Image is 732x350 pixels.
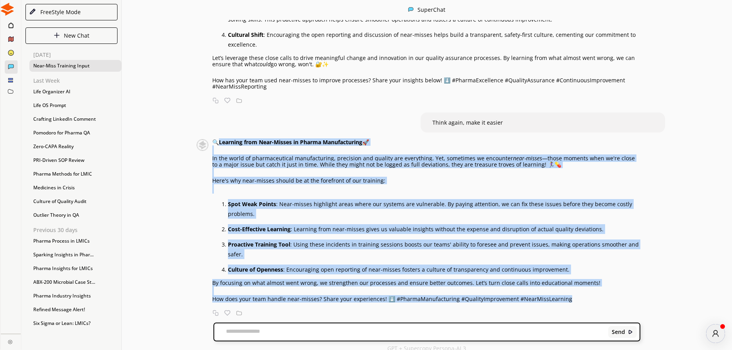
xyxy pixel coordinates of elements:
img: Close [54,32,60,38]
div: Refined Message Alert! [29,304,121,316]
img: Favorite [224,310,230,316]
strong: Cost-Effective Learning [228,225,291,233]
div: PRI-Driven SOP Review [29,154,121,166]
p: New Chat [64,33,89,39]
strong: Spot Weak Points [228,200,276,208]
strong: Learning from Near-Misses in Pharma Manufacturing [219,138,362,146]
li: : Learning from near-misses gives us valuable insights without the expense and disruption of actu... [228,224,640,234]
p: How does your team handle near-misses? Share your experiences! ⬇️ #PharmaManufacturing #QualityIm... [212,296,640,302]
div: Life Organizer AI [29,86,121,98]
p: Last Week [33,78,121,84]
p: Let’s leverage these close calls to drive meaningful change and innovation in our quality assuran... [212,55,640,67]
li: : Encouraging open reporting of near-misses fosters a culture of transparency and continuous impr... [228,265,640,274]
img: Save [236,310,242,316]
li: : Encouraging the open reporting and discussion of near-misses helps build a transparent, safety-... [228,30,640,49]
div: Six Sigma or Lean: LMICs? [29,317,121,329]
a: Close [1,334,21,348]
div: Crafting LinkedIn Comment [29,113,121,125]
strong: Proactive Training Tool [228,241,290,248]
p: 🔍 🚀 [212,139,640,145]
strong: Cultural Shift [228,31,264,38]
div: SuperChat [418,7,445,13]
div: Medicines in Crisis [29,182,121,194]
img: Save [236,98,242,103]
em: could [257,60,271,68]
img: Close [8,339,13,344]
div: Culture of Quality Audit [29,196,121,207]
div: ABX-200 Microbial Case St... [29,276,121,288]
div: Pharma Process in LMICs [29,235,121,247]
strong: Culture of Openness [228,266,283,273]
div: atlas-message-author-avatar [706,324,725,343]
div: Pharma Industry Insights [29,290,121,302]
div: Pharma Methods for LMIC [29,168,121,180]
em: near-misses [513,154,542,162]
button: atlas-launcher [706,324,725,343]
p: By focusing on what almost went wrong, we strengthen our processes and ensure better outcomes. Le... [212,280,640,286]
img: Close [29,8,36,15]
img: Close [408,7,414,12]
img: Favorite [224,98,230,103]
div: Outlier Theory in QA [29,209,121,221]
div: Pharma Insights for LMICs [29,263,121,274]
img: Close [197,139,208,151]
img: Copy [213,310,219,316]
div: Zero-CAPA Reality [29,141,121,152]
div: Pomodoro for Pharma QA [29,127,121,139]
p: Here's why near-misses should be at the forefront of our training: [212,178,640,184]
p: [DATE] [33,52,121,58]
div: Sparking Insights in Phar... [29,249,121,261]
b: Send [612,329,625,335]
li: : Near-misses highlight areas where our systems are vulnerable. By paying attention, we can fix t... [228,199,640,219]
img: Close [628,329,633,335]
p: In the world of pharmaceutical manufacturing, precision and quality are everything. Yet, sometime... [212,155,640,168]
img: Close [1,3,14,16]
li: : Using these incidents in training sessions boosts our teams' ability to foresee and prevent iss... [228,239,640,259]
img: Copy [213,98,219,103]
div: FreeStyle Mode [38,9,81,15]
span: Think again, make it easier [432,119,503,126]
p: How has your team used near-misses to improve processes? Share your insights below! ⬇️ #PharmaExc... [212,77,640,90]
div: Life OS Prompt [29,100,121,111]
div: Near-Miss Training Input [29,60,121,72]
p: Previous 30 days [33,227,121,233]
